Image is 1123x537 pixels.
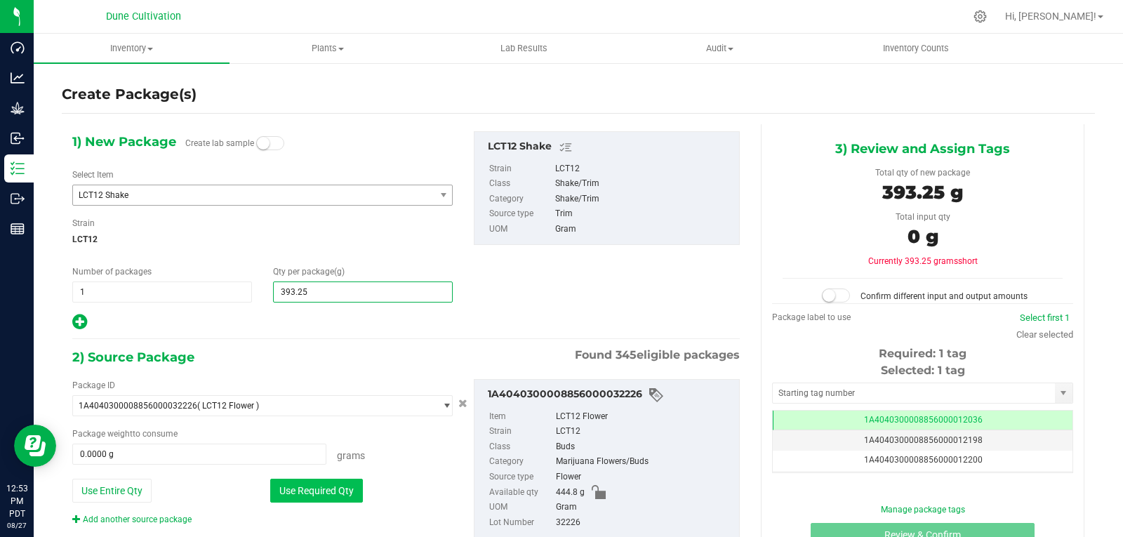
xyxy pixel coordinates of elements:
[197,401,259,411] span: ( LCT12 Flower )
[434,185,452,205] span: select
[555,176,732,192] div: Shake/Trim
[881,505,965,515] a: Manage package tags
[72,267,152,277] span: Number of packages
[489,485,553,500] label: Available qty
[868,256,978,266] span: Currently 393.25 grams
[72,380,115,390] span: Package ID
[971,10,989,23] div: Manage settings
[230,34,425,63] a: Plants
[575,347,740,364] span: Found eligible packages
[426,34,622,63] a: Lab Results
[623,42,817,55] span: Audit
[818,34,1014,63] a: Inventory Counts
[6,520,27,531] p: 08/27
[489,222,552,237] label: UOM
[270,479,363,503] button: Use Required Qty
[72,168,114,181] label: Select Item
[1016,329,1073,340] a: Clear selected
[72,515,192,524] a: Add another source package
[489,192,552,207] label: Category
[1020,312,1070,323] a: Select first 1
[337,450,365,461] span: Grams
[860,291,1028,301] span: Confirm different input and output amounts
[556,500,732,515] div: Gram
[864,455,983,465] span: 1A4040300008856000012200
[488,139,732,156] div: LCT12 Shake
[185,133,254,154] label: Create lab sample
[11,41,25,55] inline-svg: Dashboard
[79,190,415,200] span: LCT12 Shake
[772,312,851,322] span: Package label to use
[11,71,25,85] inline-svg: Analytics
[908,225,938,248] span: 0 g
[489,206,552,222] label: Source type
[556,424,732,439] div: LCT12
[489,161,552,177] label: Strain
[773,383,1055,403] input: Starting tag number
[881,364,965,377] span: Selected: 1 tag
[72,347,194,368] span: 2) Source Package
[556,485,585,500] span: 444.8 g
[62,84,197,105] h4: Create Package(s)
[556,439,732,455] div: Buds
[896,212,950,222] span: Total input qty
[489,439,553,455] label: Class
[72,229,453,250] span: LCT12
[489,454,553,470] label: Category
[72,320,87,330] span: Add new output
[489,500,553,515] label: UOM
[556,515,732,531] div: 32226
[864,42,968,55] span: Inventory Counts
[72,217,95,230] label: Strain
[555,222,732,237] div: Gram
[72,131,176,152] span: 1) New Package
[107,429,133,439] span: weight
[73,444,326,464] input: 0.0000 g
[958,256,978,266] span: short
[882,181,963,204] span: 393.25 g
[1055,383,1072,403] span: select
[864,415,983,425] span: 1A4040300008856000012036
[555,192,732,207] div: Shake/Trim
[481,42,566,55] span: Lab Results
[835,138,1010,159] span: 3) Review and Assign Tags
[6,482,27,520] p: 12:53 PM PDT
[11,192,25,206] inline-svg: Outbound
[489,515,553,531] label: Lot Number
[556,454,732,470] div: Marijuana Flowers/Buds
[273,267,345,277] span: Qty per package
[11,131,25,145] inline-svg: Inbound
[72,479,152,503] button: Use Entire Qty
[230,42,425,55] span: Plants
[454,394,472,414] button: Cancel button
[556,409,732,425] div: LCT12 Flower
[11,161,25,175] inline-svg: Inventory
[489,176,552,192] label: Class
[14,425,56,467] iframe: Resource center
[11,101,25,115] inline-svg: Grow
[106,11,181,22] span: Dune Cultivation
[489,424,553,439] label: Strain
[72,429,178,439] span: Package to consume
[864,435,983,445] span: 1A4040300008856000012198
[555,161,732,177] div: LCT12
[34,34,230,63] a: Inventory
[489,409,553,425] label: Item
[334,267,345,277] span: (g)
[879,347,966,360] span: Required: 1 tag
[434,396,452,416] span: select
[556,470,732,485] div: Flower
[489,470,553,485] label: Source type
[73,282,251,302] input: 1
[875,168,970,178] span: Total qty of new package
[616,348,637,362] span: 345
[622,34,818,63] a: Audit
[1005,11,1096,22] span: Hi, [PERSON_NAME]!
[79,401,197,411] span: 1A4040300008856000032226
[488,387,732,404] div: 1A4040300008856000032226
[555,206,732,222] div: Trim
[11,222,25,236] inline-svg: Reports
[34,42,230,55] span: Inventory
